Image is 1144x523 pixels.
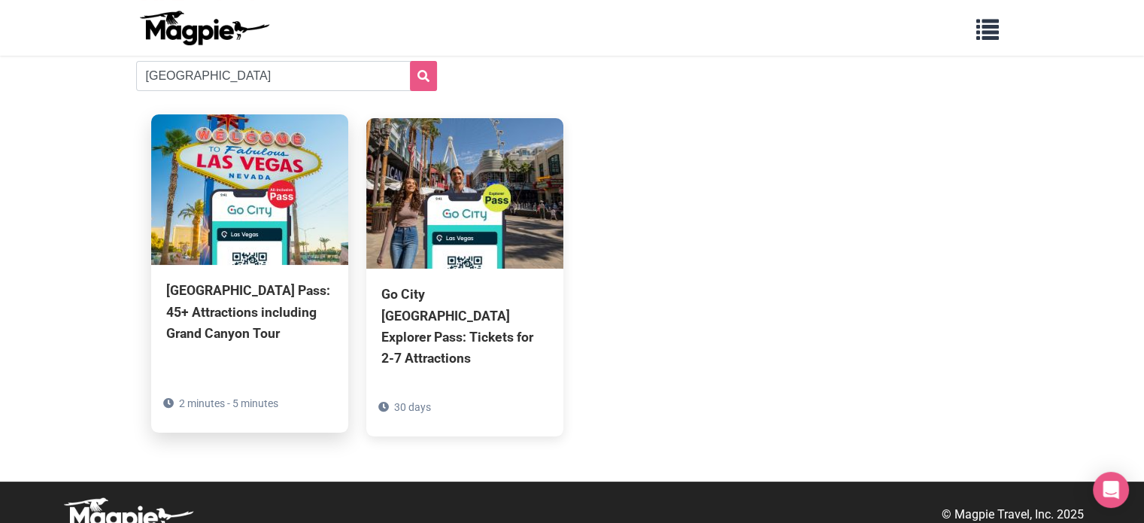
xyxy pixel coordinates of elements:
div: Go City [GEOGRAPHIC_DATA] Explorer Pass: Tickets for 2-7 Attractions [381,284,548,369]
img: Las Vegas Pass: 45+ Attractions including Grand Canyon Tour [151,114,348,265]
div: Open Intercom Messenger [1093,472,1129,508]
a: [GEOGRAPHIC_DATA] Pass: 45+ Attractions including Grand Canyon Tour 2 minutes - 5 minutes [151,114,348,411]
span: 2 minutes - 5 minutes [179,397,278,409]
img: logo-ab69f6fb50320c5b225c76a69d11143b.png [136,10,272,46]
input: Search products... [136,61,437,91]
span: 30 days [394,401,431,413]
img: Go City Las Vegas Explorer Pass: Tickets for 2-7 Attractions [366,118,563,269]
div: [GEOGRAPHIC_DATA] Pass: 45+ Attractions including Grand Canyon Tour [166,280,333,343]
a: Go City [GEOGRAPHIC_DATA] Explorer Pass: Tickets for 2-7 Attractions 30 days [366,118,563,436]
